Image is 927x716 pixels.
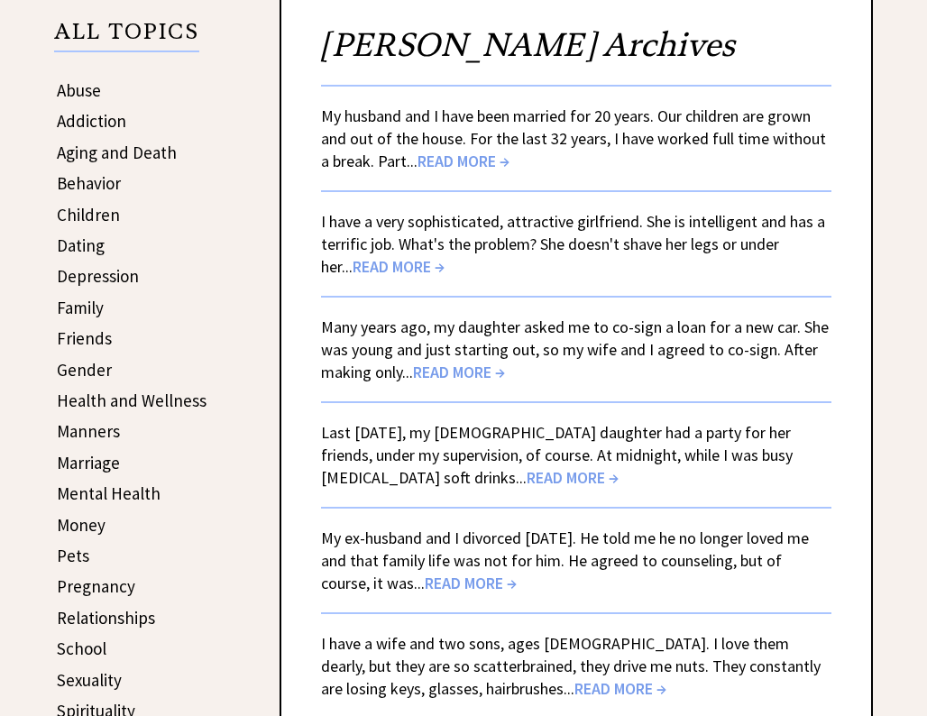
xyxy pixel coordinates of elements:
a: Marriage [57,452,120,473]
a: Dating [57,234,105,256]
a: Mental Health [57,482,161,504]
a: I have a wife and two sons, ages [DEMOGRAPHIC_DATA]. I love them dearly, but they are so scatterb... [321,633,821,699]
span: READ MORE → [418,151,509,171]
a: I have a very sophisticated, attractive girlfriend. She is intelligent and has a terrific job. Wh... [321,211,825,277]
a: My ex-husband and I divorced [DATE]. He told me he no longer loved me and that family life was no... [321,528,809,593]
a: Relationships [57,607,155,629]
a: School [57,638,106,659]
a: Abuse [57,79,101,101]
a: Money [57,514,106,536]
a: Many years ago, my daughter asked me to co-sign a loan for a new car. She was young and just star... [321,317,829,382]
span: READ MORE → [527,467,619,488]
a: Behavior [57,172,121,194]
span: READ MORE → [353,256,445,277]
span: READ MORE → [425,573,517,593]
a: Last [DATE], my [DEMOGRAPHIC_DATA] daughter had a party for her friends, under my supervision, of... [321,422,793,488]
h2: [PERSON_NAME] Archives [321,23,831,85]
span: READ MORE → [413,362,505,382]
a: Sexuality [57,669,122,691]
a: My husband and I have been married for 20 years. Our children are grown and out of the house. For... [321,106,826,171]
a: Aging and Death [57,142,177,163]
a: Gender [57,359,112,381]
p: ALL TOPICS [54,22,199,52]
a: Pregnancy [57,575,135,597]
a: Addiction [57,110,126,132]
a: Children [57,204,120,225]
a: Health and Wellness [57,390,207,411]
a: Pets [57,545,89,566]
a: Manners [57,420,120,442]
a: Depression [57,265,139,287]
a: Friends [57,327,112,349]
a: Family [57,297,104,318]
span: READ MORE → [574,678,666,699]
